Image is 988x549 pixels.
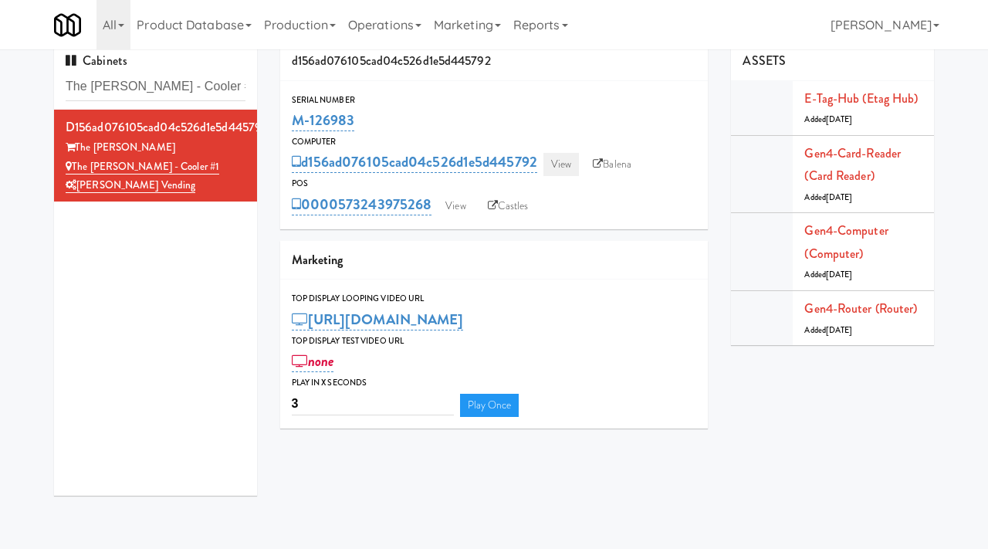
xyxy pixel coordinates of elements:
span: [DATE] [826,269,853,280]
a: View [543,153,579,176]
img: Micromart [54,12,81,39]
input: Search cabinets [66,73,245,101]
span: Added [804,191,852,203]
div: The [PERSON_NAME] [66,138,245,158]
div: Play in X seconds [292,375,697,391]
span: Added [804,114,852,125]
span: Marketing [292,251,343,269]
a: E-tag-hub (Etag Hub) [804,90,918,107]
div: d156ad076105cad04c526d1e5d445792 [66,116,245,139]
a: Gen4-computer (Computer) [804,222,888,263]
a: Gen4-router (Router) [804,300,917,317]
span: [DATE] [826,191,853,203]
span: [DATE] [826,324,853,336]
a: Balena [585,153,639,176]
a: Castles [480,195,536,218]
a: d156ad076105cad04c526d1e5d445792 [292,151,537,173]
span: ASSETS [743,52,786,69]
div: d156ad076105cad04c526d1e5d445792 [280,42,709,81]
a: The [PERSON_NAME] - Cooler #1 [66,159,219,175]
a: none [292,351,334,372]
li: d156ad076105cad04c526d1e5d445792The [PERSON_NAME] The [PERSON_NAME] - Cooler #1[PERSON_NAME] Vending [54,110,257,202]
div: Top Display Test Video Url [292,334,697,349]
a: [PERSON_NAME] Vending [66,178,195,193]
span: Added [804,324,852,336]
span: Cabinets [66,52,127,69]
span: Added [804,269,852,280]
a: [URL][DOMAIN_NAME] [292,309,464,330]
div: Top Display Looping Video Url [292,291,697,307]
a: Gen4-card-reader (Card Reader) [804,144,901,185]
div: Computer [292,134,697,150]
a: 0000573243975268 [292,194,432,215]
div: Serial Number [292,93,697,108]
a: View [438,195,473,218]
a: Play Once [460,394,519,417]
span: [DATE] [826,114,853,125]
a: M-126983 [292,110,355,131]
div: POS [292,176,697,191]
